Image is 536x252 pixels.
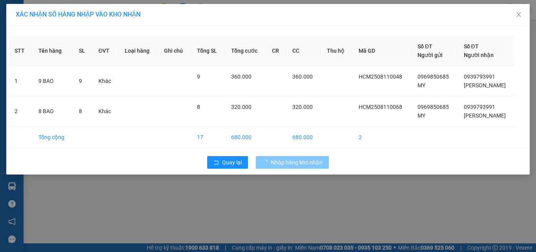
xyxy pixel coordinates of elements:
[417,52,443,58] span: Người gửi
[79,78,82,84] span: 9
[73,36,92,66] th: SL
[32,66,73,96] td: 9 BAO
[271,158,323,167] span: Nhập hàng kho nhận
[464,74,495,80] span: 0939793991
[464,104,495,110] span: 0939793991
[286,127,321,148] td: 680.000
[417,82,425,88] span: MY
[464,82,506,88] span: [PERSON_NAME]
[256,156,329,169] button: Nhập hàng kho nhận
[292,104,313,110] span: 320.000
[213,160,219,166] span: rollback
[32,96,73,127] td: 8 BAO
[16,11,140,18] span: XÁC NHẬN SỐ HÀNG NHẬP VÀO KHO NHẬN
[32,127,73,148] td: Tổng cộng
[417,104,449,110] span: 0969850685
[191,127,225,148] td: 17
[352,127,411,148] td: 2
[417,74,449,80] span: 0969850685
[79,108,82,114] span: 8
[32,36,73,66] th: Tên hàng
[464,52,494,58] span: Người nhận
[508,4,530,26] button: Close
[92,66,119,96] td: Khác
[321,36,352,66] th: Thu hộ
[225,36,266,66] th: Tổng cước
[417,112,425,119] span: MY
[119,36,158,66] th: Loại hàng
[191,36,225,66] th: Tổng SL
[352,36,411,66] th: Mã GD
[225,127,266,148] td: 680.000
[262,160,271,165] span: loading
[292,74,313,80] span: 360.000
[516,11,522,18] span: close
[222,158,242,167] span: Quay lại
[359,74,402,80] span: HCM2508110048
[197,74,200,80] span: 9
[464,112,506,119] span: [PERSON_NAME]
[417,43,432,50] span: Số ĐT
[359,104,402,110] span: HCM2508110068
[231,104,252,110] span: 320.000
[286,36,321,66] th: CC
[197,104,200,110] span: 8
[158,36,191,66] th: Ghi chú
[92,96,119,127] td: Khác
[8,96,32,127] td: 2
[464,43,479,50] span: Số ĐT
[231,74,252,80] span: 360.000
[8,36,32,66] th: STT
[92,36,119,66] th: ĐVT
[207,156,248,169] button: rollbackQuay lại
[8,66,32,96] td: 1
[266,36,286,66] th: CR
